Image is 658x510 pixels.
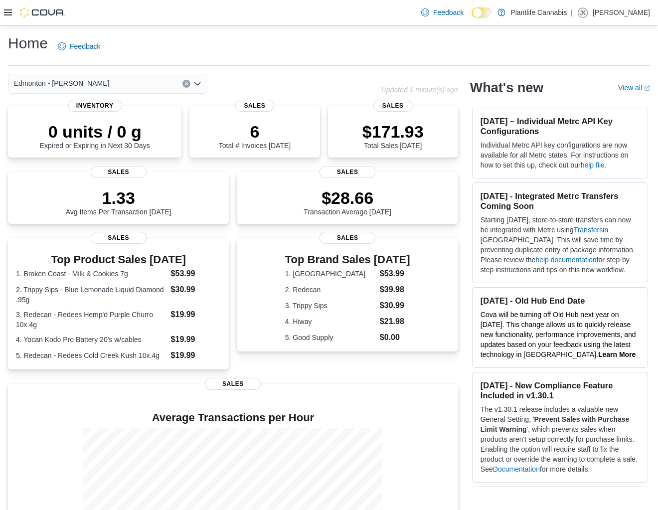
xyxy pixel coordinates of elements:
[285,285,376,295] dt: 2. Redecan
[380,300,410,312] dd: $30.99
[373,100,412,112] span: Sales
[433,7,464,17] span: Feedback
[171,334,221,345] dd: $19.99
[304,188,391,216] div: Transaction Average [DATE]
[8,33,48,53] h1: Home
[598,350,636,358] a: Learn More
[362,122,424,142] p: $171.93
[285,254,410,266] h3: Top Brand Sales [DATE]
[535,256,596,264] a: help documentation
[171,284,221,296] dd: $30.99
[16,350,167,360] dt: 5. Redecan - Redees Cold Creek Kush 10x.4g
[380,316,410,328] dd: $21.98
[481,311,636,358] span: Cova will be turning off Old Hub next year on [DATE]. This change allows us to quickly release ne...
[481,380,640,400] h3: [DATE] - New Compliance Feature Included in v1.30.1
[70,41,100,51] span: Feedback
[618,84,650,92] a: View allExternal link
[40,122,150,142] p: 0 units / 0 g
[219,122,291,142] p: 6
[481,140,640,170] p: Individual Metrc API key configurations are now available for all Metrc states. For instructions ...
[68,100,122,112] span: Inventory
[171,349,221,361] dd: $19.99
[493,465,540,473] a: Documentation
[320,166,375,178] span: Sales
[380,268,410,280] dd: $53.99
[16,269,167,279] dt: 1. Broken Coast - Milk & Cookies 7g
[14,77,109,89] span: Edmonton - [PERSON_NAME]
[593,6,650,18] p: [PERSON_NAME]
[470,80,543,96] h2: What's new
[171,268,221,280] dd: $53.99
[380,284,410,296] dd: $39.98
[481,404,640,474] p: The v1.30.1 release includes a valuable new General Setting, ' ', which prevents sales when produ...
[40,122,150,150] div: Expired or Expiring in Next 30 Days
[304,188,391,208] p: $28.66
[380,332,410,343] dd: $0.00
[66,188,171,216] div: Avg Items Per Transaction [DATE]
[171,309,221,321] dd: $19.99
[54,36,104,56] a: Feedback
[16,310,167,330] dt: 3. Redecan - Redees Hemp'd Purple Churro 10x.4g
[285,269,376,279] dt: 1. [GEOGRAPHIC_DATA]
[481,116,640,136] h3: [DATE] – Individual Metrc API Key Configurations
[16,254,221,266] h3: Top Product Sales [DATE]
[16,335,167,344] dt: 4. Yocan Kodo Pro Battery 20's w/cables
[320,232,375,244] span: Sales
[285,301,376,311] dt: 3. Trippy Sips
[644,85,650,91] svg: External link
[362,122,424,150] div: Total Sales [DATE]
[574,226,603,234] a: Transfers
[16,412,450,424] h4: Average Transactions per Hour
[481,191,640,211] h3: [DATE] - Integrated Metrc Transfers Coming Soon
[571,6,573,18] p: |
[205,378,261,390] span: Sales
[16,285,167,305] dt: 2. Trippy Sips - Blue Lemonade Liquid Diamond .95g
[417,2,468,22] a: Feedback
[381,86,458,94] p: Updated 1 minute(s) ago
[577,6,589,18] div: Jesslyn Kuemper
[472,7,493,18] input: Dark Mode
[193,80,201,88] button: Open list of options
[481,415,629,433] strong: Prevent Sales with Purchase Limit Warning
[66,188,171,208] p: 1.33
[581,161,605,169] a: help file
[481,296,640,306] h3: [DATE] - Old Hub End Date
[510,6,567,18] p: Plantlife Cannabis
[285,333,376,342] dt: 5. Good Supply
[235,100,274,112] span: Sales
[219,122,291,150] div: Total # Invoices [DATE]
[91,232,147,244] span: Sales
[182,80,190,88] button: Clear input
[481,215,640,275] p: Starting [DATE], store-to-store transfers can now be integrated with Metrc using in [GEOGRAPHIC_D...
[91,166,147,178] span: Sales
[20,7,65,17] img: Cova
[285,317,376,327] dt: 4. Hiway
